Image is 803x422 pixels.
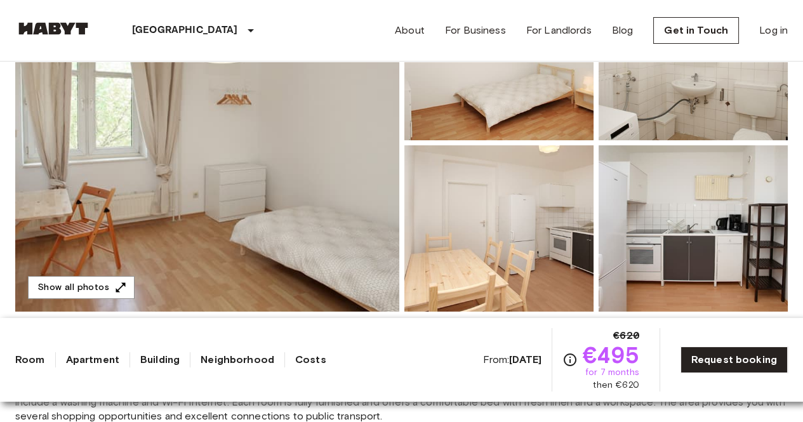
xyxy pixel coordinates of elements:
b: [DATE] [509,353,541,366]
span: €620 [613,328,639,343]
svg: Check cost overview for full price breakdown. Please note that discounts apply to new joiners onl... [562,352,578,367]
span: then €620 [593,379,639,392]
span: for 7 months [585,366,639,379]
a: Building [140,352,180,367]
a: Costs [295,352,326,367]
a: For Business [445,23,506,38]
a: For Landlords [526,23,592,38]
img: Picture of unit DE-01-193-02M [404,145,594,312]
img: Habyt [15,22,91,35]
a: Request booking [680,346,788,373]
a: Room [15,352,45,367]
span: From: [482,353,541,367]
img: Picture of unit DE-01-193-02M [599,145,788,312]
a: Log in [759,23,788,38]
button: Show all photos [28,276,135,300]
span: €495 [583,343,639,366]
a: About [395,23,425,38]
a: Get in Touch [653,17,739,44]
a: Neighborhood [201,352,274,367]
a: Blog [612,23,634,38]
a: Apartment [66,352,119,367]
p: [GEOGRAPHIC_DATA] [132,23,238,38]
